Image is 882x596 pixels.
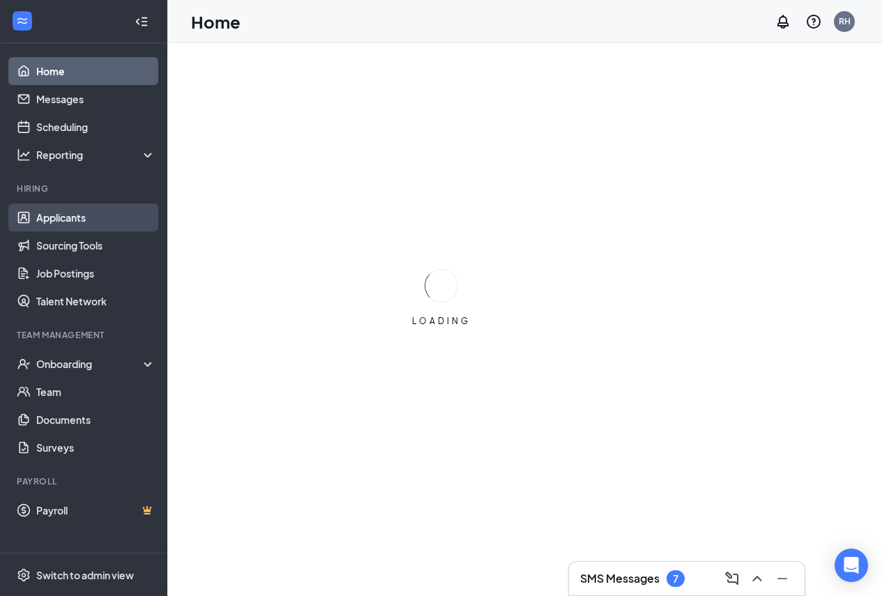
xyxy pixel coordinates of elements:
svg: QuestionInfo [805,13,822,30]
div: Onboarding [36,357,144,371]
a: Home [36,57,155,85]
a: Scheduling [36,113,155,141]
svg: UserCheck [17,357,31,371]
svg: WorkstreamLogo [15,14,29,28]
div: Reporting [36,148,156,162]
h1: Home [191,10,241,33]
svg: Notifications [775,13,791,30]
a: PayrollCrown [36,496,155,524]
div: Hiring [17,183,153,194]
a: Team [36,378,155,406]
a: Sourcing Tools [36,231,155,259]
div: RH [839,15,851,27]
a: Job Postings [36,259,155,287]
button: ChevronUp [746,567,768,590]
svg: ComposeMessage [724,570,740,587]
svg: Collapse [135,15,149,29]
a: Talent Network [36,287,155,315]
div: LOADING [406,315,476,327]
button: ComposeMessage [721,567,743,590]
div: Switch to admin view [36,568,134,582]
svg: Analysis [17,148,31,162]
a: Documents [36,406,155,434]
svg: ChevronUp [749,570,766,587]
a: Messages [36,85,155,113]
div: Team Management [17,329,153,341]
div: 7 [673,573,678,585]
svg: Minimize [774,570,791,587]
div: Payroll [17,475,153,487]
a: Applicants [36,204,155,231]
a: Surveys [36,434,155,461]
h3: SMS Messages [580,571,660,586]
div: Open Intercom Messenger [835,549,868,582]
svg: Settings [17,568,31,582]
button: Minimize [771,567,793,590]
